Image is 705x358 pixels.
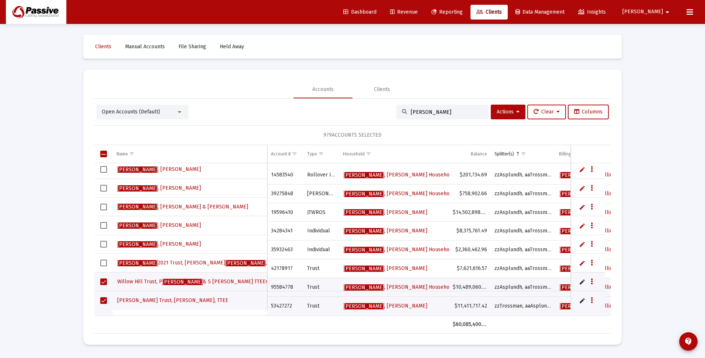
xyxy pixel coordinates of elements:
[491,296,555,315] td: zzTrossman, aaAsplundh
[100,166,107,173] div: Select row
[579,166,586,173] a: Edit
[344,209,427,215] span: , [PERSON_NAME]
[431,9,463,15] span: Reporting
[100,241,107,248] div: Select row
[303,166,339,185] td: Rollover IRA
[560,303,600,309] span: [PERSON_NAME]
[113,145,267,163] td: Column Name
[491,184,555,203] td: zzAsplundh, aaTrossman
[303,145,339,163] td: Column Type
[559,207,632,218] a: [PERSON_NAME]Billing Group
[559,282,632,293] a: [PERSON_NAME]Billing Group
[449,203,491,222] td: $14,502,898.40
[384,5,424,20] a: Revenue
[560,265,632,271] span: Billing Group
[307,151,317,157] div: Type
[117,295,229,306] a: [PERSON_NAME] Trust, [PERSON_NAME], TTEE
[117,166,201,172] span: , [PERSON_NAME]
[449,222,491,241] td: $8,375,761.49
[117,260,158,266] span: [PERSON_NAME]
[494,151,514,157] div: Splitter(s)
[343,301,428,312] a: [PERSON_NAME], [PERSON_NAME]
[560,284,600,291] span: [PERSON_NAME]
[521,151,526,157] span: Show filter options for column 'Splitter(s)'
[100,260,107,266] div: Select row
[267,278,303,296] td: 95584778
[560,228,600,234] span: [PERSON_NAME]
[579,241,586,248] a: Edit
[267,296,303,315] td: 53427272
[318,151,324,157] span: Show filter options for column 'Type'
[560,209,632,215] span: Billing Group
[129,151,135,157] span: Show filter options for column 'Name'
[449,166,491,185] td: $201,734.69
[303,296,339,315] td: Trust
[534,109,560,115] span: Clear
[555,145,616,163] td: Column Billing Group
[560,247,600,253] span: [PERSON_NAME]
[303,241,339,259] td: Individual
[117,185,158,192] span: [PERSON_NAME]
[343,151,365,157] div: Household
[471,151,487,157] div: Balance
[117,297,228,303] span: [PERSON_NAME] Trust, [PERSON_NAME], TTEE
[267,203,303,222] td: 19596410
[572,5,612,20] a: Insights
[684,337,693,346] mat-icon: contact_support
[95,43,111,50] span: Clients
[303,203,339,222] td: JTWROS
[560,266,600,272] span: [PERSON_NAME]
[497,109,520,115] span: Actions
[117,166,158,173] span: [PERSON_NAME]
[560,303,632,309] span: Billing Group
[117,204,158,210] span: [PERSON_NAME]
[491,203,555,222] td: zzAsplundh, aaTrossman
[560,228,632,234] span: Billing Group
[102,109,160,115] span: Open Accounts (Default)
[343,244,455,255] a: [PERSON_NAME], [PERSON_NAME] Household
[491,222,555,241] td: zzAsplundh, aaTrossman
[117,241,201,247] span: , [PERSON_NAME]
[100,278,107,285] div: Select row
[559,151,584,157] div: Billing Group
[344,172,454,178] span: , [PERSON_NAME] Household
[117,241,158,248] span: [PERSON_NAME]
[663,5,672,20] mat-icon: arrow_drop_down
[449,278,491,296] td: $10,489,060.28
[162,279,203,285] span: [PERSON_NAME]
[344,247,384,253] span: [PERSON_NAME]
[390,9,418,15] span: Revenue
[453,321,487,328] div: $60,085,400.40
[579,278,586,285] a: Edit
[622,9,663,15] span: [PERSON_NAME]
[343,169,455,180] a: [PERSON_NAME], [PERSON_NAME] Household
[343,282,455,293] a: [PERSON_NAME], [PERSON_NAME] Household
[614,4,681,19] button: [PERSON_NAME]
[100,222,107,229] div: Select row
[560,284,632,290] span: Billing Group
[312,86,334,93] div: Accounts
[119,39,171,54] a: Manual Accounts
[527,105,566,119] button: Clear
[344,266,384,272] span: [PERSON_NAME]
[89,39,117,54] a: Clients
[568,105,609,119] button: Columns
[214,39,250,54] a: Held Away
[267,259,303,278] td: 42178917
[117,185,201,191] span: , [PERSON_NAME]
[225,260,266,266] span: [PERSON_NAME]
[267,145,303,163] td: Column Account #
[117,201,249,213] a: [PERSON_NAME], [PERSON_NAME] & [PERSON_NAME]
[303,184,339,203] td: [PERSON_NAME]
[100,151,107,157] div: Select all
[579,297,586,304] a: Edit
[344,284,454,290] span: , [PERSON_NAME] Household
[117,260,279,266] span: 2021 Trust, [PERSON_NAME] , TTEE
[560,246,632,253] span: Billing Group
[178,43,206,50] span: File Sharing
[491,241,555,259] td: zzAsplundh, aaTrossman
[332,132,382,138] span: ACCOUNTS SELECTED
[323,132,332,138] span: 979
[515,9,565,15] span: Data Management
[366,151,371,157] span: Show filter options for column 'Household'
